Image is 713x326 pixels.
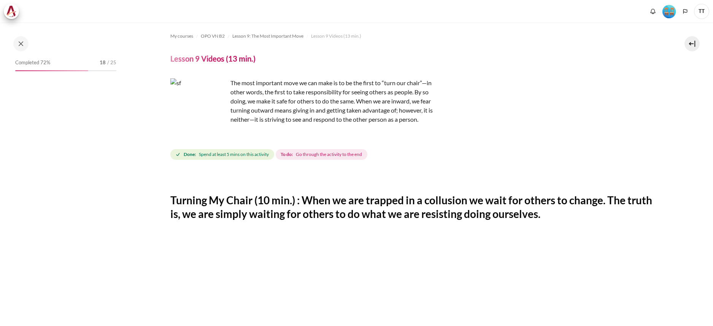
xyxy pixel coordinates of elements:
strong: Done: [184,151,196,158]
div: Show notification window with no new notifications [647,6,659,17]
div: 72% [15,70,88,71]
span: 18 [100,59,106,67]
a: User menu [694,4,709,19]
img: Level #4 [662,5,676,18]
a: OPO VN B2 [201,32,225,41]
p: The most important move we can make is to be the first to “turn our chair”—in other words, the fi... [170,78,437,124]
img: Architeck [6,6,17,17]
span: TT [694,4,709,19]
a: My courses [170,32,193,41]
span: OPO VN B2 [201,33,225,40]
div: Completion requirements for Lesson 9 Videos (13 min.) [170,148,369,161]
div: Level #4 [662,4,676,18]
span: Spend at least 5 mins on this activity [199,151,269,158]
a: Level #4 [659,4,679,18]
img: sf [170,78,227,135]
span: Go through the activity to the end [296,151,362,158]
span: / 25 [107,59,116,67]
span: Lesson 9 Videos (13 min.) [311,33,361,40]
a: Architeck Architeck [4,4,23,19]
span: Lesson 9: The Most Important Move [232,33,303,40]
h2: Turning My Chair (10 min.) : When we are trapped in a collusion we wait for others to change. The... [170,193,659,221]
a: Lesson 9 Videos (13 min.) [311,32,361,41]
span: My courses [170,33,193,40]
strong: To do: [281,151,293,158]
h4: Lesson 9 Videos (13 min.) [170,54,256,64]
nav: Navigation bar [170,30,659,42]
button: Languages [680,6,691,17]
a: Lesson 9: The Most Important Move [232,32,303,41]
span: Completed 72% [15,59,50,67]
